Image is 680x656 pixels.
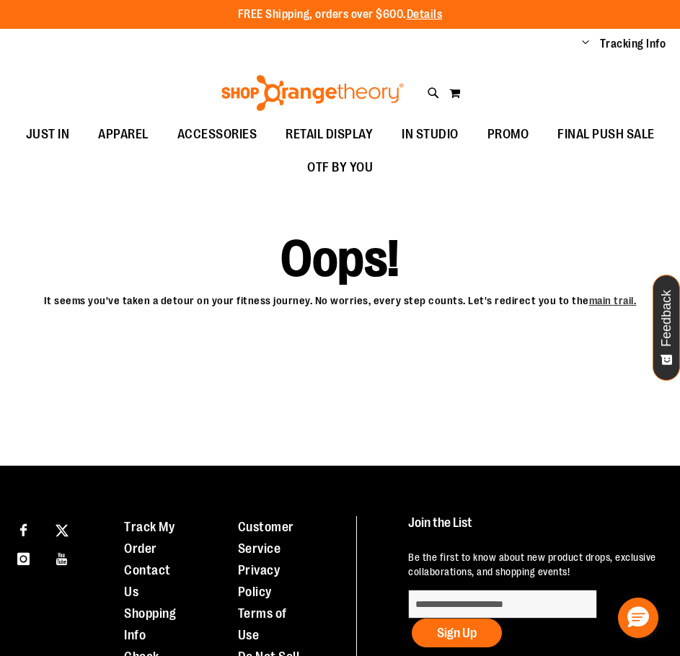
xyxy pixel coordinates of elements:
[408,590,597,619] input: enter email
[387,118,473,151] a: IN STUDIO
[407,8,443,21] a: Details
[286,118,373,151] span: RETAIL DISPLAY
[653,275,680,381] button: Feedback - Show survey
[238,6,443,23] p: FREE Shipping, orders over $600.
[124,606,176,642] a: Shopping Info
[582,37,589,51] button: Account menu
[98,118,149,151] span: APPAREL
[84,118,163,151] a: APPAREL
[26,118,70,151] span: JUST IN
[408,516,669,543] h4: Join the List
[238,520,294,556] a: Customer Service
[660,290,674,347] span: Feedback
[618,598,658,638] button: Hello, have a question? Let’s chat.
[124,520,175,556] a: Track My Order
[437,626,477,640] span: Sign Up
[281,246,399,272] span: Oops!
[12,118,84,151] a: JUST IN
[56,524,69,537] img: Twitter
[50,545,75,570] a: Visit our Youtube page
[557,118,655,151] span: FINAL PUSH SALE
[408,550,669,579] p: Be the first to know about new product drops, exclusive collaborations, and shopping events!
[487,118,529,151] span: PROMO
[307,151,373,184] span: OTF BY YOU
[238,606,287,642] a: Terms of Use
[11,545,36,570] a: Visit our Instagram page
[11,516,36,541] a: Visit our Facebook page
[163,118,272,151] a: ACCESSORIES
[177,118,257,151] span: ACCESSORIES
[25,286,655,309] p: It seems you've taken a detour on your fitness journey. No worries, every step counts. Let's redi...
[543,118,669,151] a: FINAL PUSH SALE
[473,118,544,151] a: PROMO
[219,75,406,111] img: Shop Orangetheory
[412,619,502,647] button: Sign Up
[293,151,387,185] a: OTF BY YOU
[238,563,281,599] a: Privacy Policy
[50,516,75,541] a: Visit our X page
[402,118,459,151] span: IN STUDIO
[271,118,387,151] a: RETAIL DISPLAY
[600,36,666,52] a: Tracking Info
[589,295,637,307] a: main trail.
[124,563,171,599] a: Contact Us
